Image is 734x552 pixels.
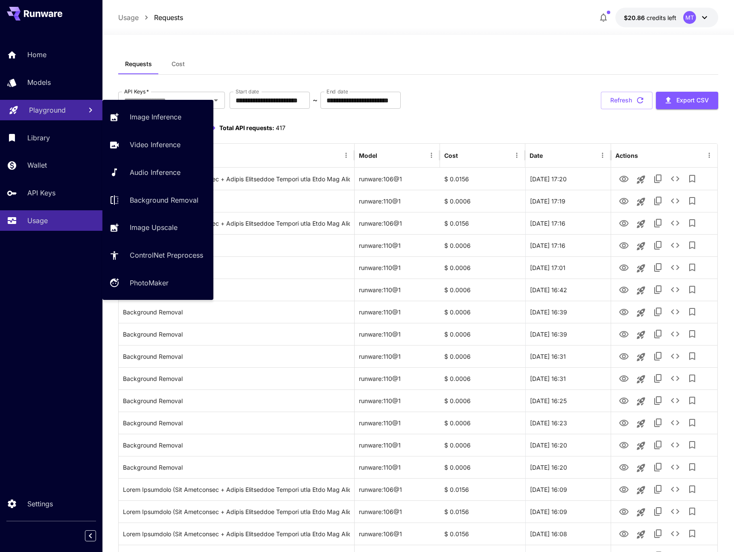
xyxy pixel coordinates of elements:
[130,222,178,232] p: Image Upscale
[684,303,701,320] button: Add to library
[440,279,525,301] div: $ 0.0006
[525,168,611,190] div: 23 Sep, 2025 17:20
[123,279,350,301] div: Click to copy prompt
[684,237,701,254] button: Add to library
[684,170,701,187] button: Add to library
[123,235,350,256] div: Click to copy prompt
[440,234,525,256] div: $ 0.0006
[667,215,684,232] button: See details
[684,525,701,542] button: Add to library
[355,234,440,256] div: runware:110@1
[615,414,632,431] button: View
[91,528,102,543] div: Collapse sidebar
[667,481,684,498] button: See details
[123,479,350,500] div: Click to copy prompt
[615,8,718,27] button: $20.85535
[130,167,181,177] p: Audio Inference
[615,192,632,209] button: View
[125,60,152,68] span: Requests
[440,301,525,323] div: $ 0.0006
[667,259,684,276] button: See details
[172,60,185,68] span: Cost
[632,326,650,343] button: Launch in playground
[102,273,213,293] a: PhotoMaker
[123,412,350,434] div: Click to copy prompt
[27,49,47,60] p: Home
[130,195,198,205] p: Background Removal
[632,238,650,255] button: Launch in playground
[650,481,667,498] button: Copy TaskUUID
[615,503,632,520] button: View
[355,212,440,234] div: runware:106@1
[632,526,650,543] button: Launch in playground
[525,389,611,412] div: 23 Sep, 2025 16:25
[355,323,440,345] div: runware:110@1
[444,152,458,159] div: Cost
[440,345,525,367] div: $ 0.0006
[123,212,350,234] div: Click to copy prompt
[525,301,611,323] div: 23 Sep, 2025 16:39
[123,368,350,389] div: Click to copy prompt
[650,192,667,209] button: Copy TaskUUID
[544,149,556,161] button: Sort
[425,149,437,161] button: Menu
[123,301,350,323] div: Click to copy prompt
[650,370,667,387] button: Copy TaskUUID
[130,139,181,150] p: Video Inference
[123,390,350,412] div: Click to copy prompt
[615,170,632,187] button: View
[123,168,350,190] div: Click to copy prompt
[355,256,440,279] div: runware:110@1
[355,367,440,389] div: runware:110@1
[667,237,684,254] button: See details
[123,523,350,545] div: Click to copy prompt
[27,160,47,170] p: Wallet
[684,503,701,520] button: Add to library
[667,348,684,365] button: See details
[130,278,169,288] p: PhotoMaker
[355,412,440,434] div: runware:110@1
[650,170,667,187] button: Copy TaskUUID
[340,149,352,161] button: Menu
[102,134,213,155] a: Video Inference
[118,12,183,23] nav: breadcrumb
[632,260,650,277] button: Launch in playground
[650,459,667,476] button: Copy TaskUUID
[632,371,650,388] button: Launch in playground
[525,345,611,367] div: 23 Sep, 2025 16:31
[123,434,350,456] div: Click to copy prompt
[615,347,632,365] button: View
[276,124,285,131] span: 417
[525,323,611,345] div: 23 Sep, 2025 16:39
[102,162,213,183] a: Audio Inference
[355,500,440,523] div: runware:106@1
[378,149,390,161] button: Sort
[632,193,650,210] button: Launch in playground
[684,436,701,453] button: Add to library
[85,530,96,541] button: Collapse sidebar
[440,412,525,434] div: $ 0.0006
[440,523,525,545] div: $ 0.0156
[355,190,440,212] div: runware:110@1
[615,392,632,409] button: View
[210,94,222,106] button: Open
[667,414,684,431] button: See details
[525,212,611,234] div: 23 Sep, 2025 17:16
[355,345,440,367] div: runware:110@1
[355,168,440,190] div: runware:106@1
[667,503,684,520] button: See details
[355,434,440,456] div: runware:110@1
[440,323,525,345] div: $ 0.0006
[615,458,632,476] button: View
[615,214,632,232] button: View
[615,281,632,298] button: View
[615,369,632,387] button: View
[667,303,684,320] button: See details
[684,370,701,387] button: Add to library
[355,478,440,500] div: runware:106@1
[27,215,48,226] p: Usage
[683,11,696,24] div: MT
[632,282,650,299] button: Launch in playground
[615,325,632,343] button: View
[525,523,611,545] div: 23 Sep, 2025 16:08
